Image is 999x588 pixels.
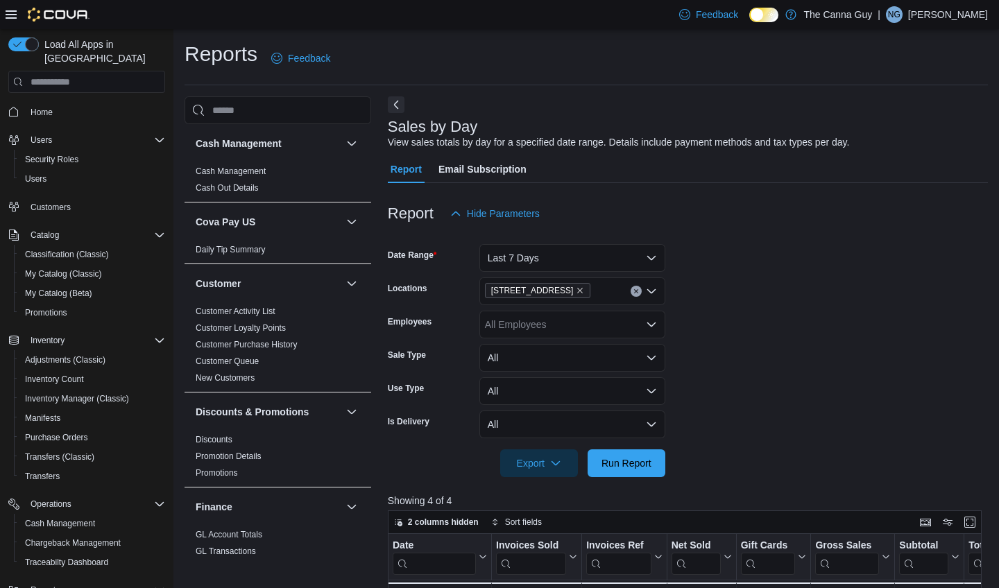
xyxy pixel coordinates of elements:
[586,539,651,575] div: Invoices Ref
[25,132,58,148] button: Users
[196,277,341,291] button: Customer
[601,456,651,470] span: Run Report
[19,266,165,282] span: My Catalog (Classic)
[19,151,165,168] span: Security Roles
[19,554,114,571] a: Traceabilty Dashboard
[393,539,476,553] div: Date
[899,539,948,575] div: Subtotal
[388,119,478,135] h3: Sales by Day
[815,539,879,553] div: Gross Sales
[25,173,46,184] span: Users
[185,40,257,68] h1: Reports
[899,539,948,553] div: Subtotal
[14,284,171,303] button: My Catalog (Beta)
[14,447,171,467] button: Transfers (Classic)
[671,539,720,553] div: Net Sold
[196,340,298,349] a: Customer Purchase History
[25,198,165,216] span: Customers
[19,449,165,465] span: Transfers (Classic)
[496,539,577,575] button: Invoices Sold
[646,319,657,330] button: Open list of options
[343,135,360,152] button: Cash Management
[391,155,422,183] span: Report
[343,275,360,292] button: Customer
[31,135,52,146] span: Users
[19,352,111,368] a: Adjustments (Classic)
[196,306,275,316] a: Customer Activity List
[388,383,424,394] label: Use Type
[588,449,665,477] button: Run Report
[19,429,94,446] a: Purchase Orders
[815,539,879,575] div: Gross Sales
[25,354,105,365] span: Adjustments (Classic)
[388,316,432,327] label: Employees
[185,526,371,565] div: Finance
[343,404,360,420] button: Discounts & Promotions
[740,539,795,553] div: Gift Cards
[388,349,426,361] label: Sale Type
[917,514,934,530] button: Keyboard shortcuts
[31,230,59,241] span: Catalog
[646,286,657,297] button: Open list of options
[196,245,266,254] a: Daily Tip Summary
[19,371,89,388] a: Inventory Count
[888,6,900,23] span: NG
[479,410,665,438] button: All
[25,154,78,165] span: Security Roles
[196,435,232,444] a: Discounts
[962,514,978,530] button: Enter fullscreen
[485,283,591,298] span: 411 US RT 11
[25,471,60,482] span: Transfers
[388,283,427,294] label: Locations
[19,390,165,407] span: Inventory Manager (Classic)
[674,1,744,28] a: Feedback
[266,44,336,72] a: Feedback
[3,494,171,514] button: Operations
[878,6,880,23] p: |
[749,22,750,23] span: Dark Mode
[671,539,731,575] button: Net Sold
[14,389,171,408] button: Inventory Manager (Classic)
[388,514,484,530] button: 2 columns hidden
[19,535,165,551] span: Chargeback Management
[14,370,171,389] button: Inventory Count
[3,130,171,150] button: Users
[3,101,171,121] button: Home
[388,205,434,222] h3: Report
[388,96,404,113] button: Next
[505,517,542,528] span: Sort fields
[196,277,241,291] h3: Customer
[25,103,165,120] span: Home
[14,533,171,553] button: Chargeback Management
[25,307,67,318] span: Promotions
[631,286,642,297] button: Clear input
[25,104,58,121] a: Home
[803,6,872,23] p: The Canna Guy
[576,286,584,295] button: Remove 411 US RT 11 from selection in this group
[467,207,540,220] span: Hide Parameters
[196,356,259,366] a: Customer Queue
[31,499,71,510] span: Operations
[14,467,171,486] button: Transfers
[25,496,165,512] span: Operations
[500,449,578,477] button: Export
[185,303,371,392] div: Customer
[196,215,255,229] h3: Cova Pay US
[196,137,282,150] h3: Cash Management
[509,449,570,477] span: Export
[288,51,330,65] span: Feedback
[196,166,266,176] a: Cash Management
[479,377,665,405] button: All
[25,451,94,462] span: Transfers (Classic)
[31,335,65,346] span: Inventory
[28,8,89,21] img: Cova
[25,227,65,243] button: Catalog
[25,413,60,424] span: Manifests
[939,514,956,530] button: Display options
[908,6,988,23] p: [PERSON_NAME]
[31,202,71,213] span: Customers
[586,539,662,575] button: Invoices Ref
[14,350,171,370] button: Adjustments (Classic)
[25,374,84,385] span: Inventory Count
[445,200,545,227] button: Hide Parameters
